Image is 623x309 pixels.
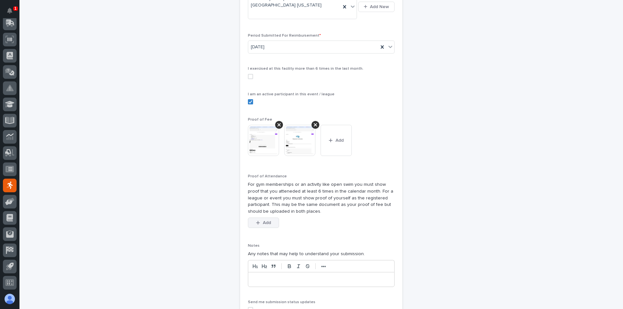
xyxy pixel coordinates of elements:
span: Add New [370,5,389,9]
span: Proof of Attendance [248,174,287,178]
span: Proof of Fee [248,118,272,122]
button: Add [248,218,279,228]
button: Notifications [3,4,17,18]
span: Send me submission status updates [248,300,315,304]
button: Add [321,125,352,156]
button: Add New [358,2,395,12]
span: Period Submitted For Reimbursement [248,34,321,38]
span: Add [336,138,344,143]
span: [DATE] [251,44,264,51]
p: For gym memberships or an activity like open swim you must show proof that you atteneded at least... [248,181,395,215]
span: I exercised at this facility more than 6 times in the last month. [248,67,363,71]
p: 1 [14,6,17,11]
button: ••• [319,262,328,270]
button: users-avatar [3,292,17,306]
span: I am an active participant in this event / league [248,92,335,96]
p: Any notes that may help to understand your submission. [248,251,395,257]
span: Notes [248,244,260,248]
span: Add [263,220,271,225]
strong: ••• [321,264,326,269]
div: Notifications1 [8,8,17,18]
